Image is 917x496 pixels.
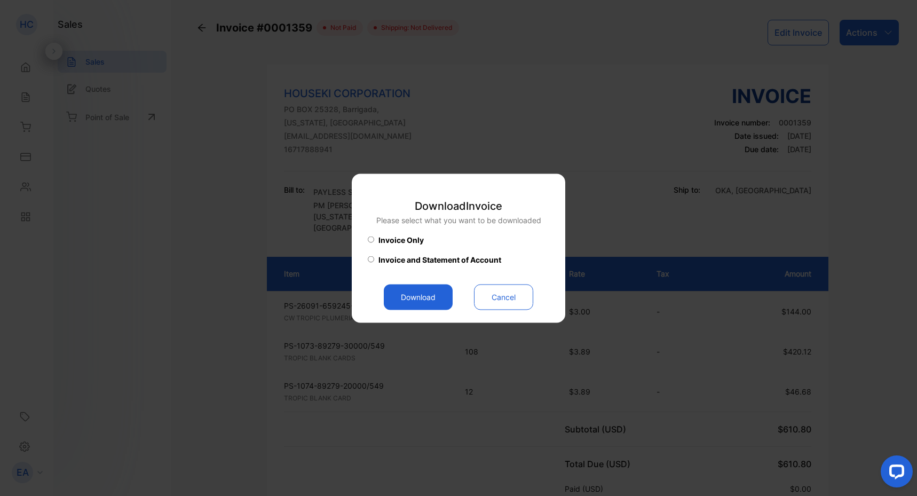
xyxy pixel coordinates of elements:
button: Cancel [474,284,533,310]
iframe: LiveChat chat widget [872,451,917,496]
button: Download [384,284,453,310]
p: Please select what you want to be downloaded [376,214,541,225]
p: Download Invoice [376,198,541,214]
span: Invoice Only [378,234,424,245]
span: Invoice and Statement of Account [378,254,501,265]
